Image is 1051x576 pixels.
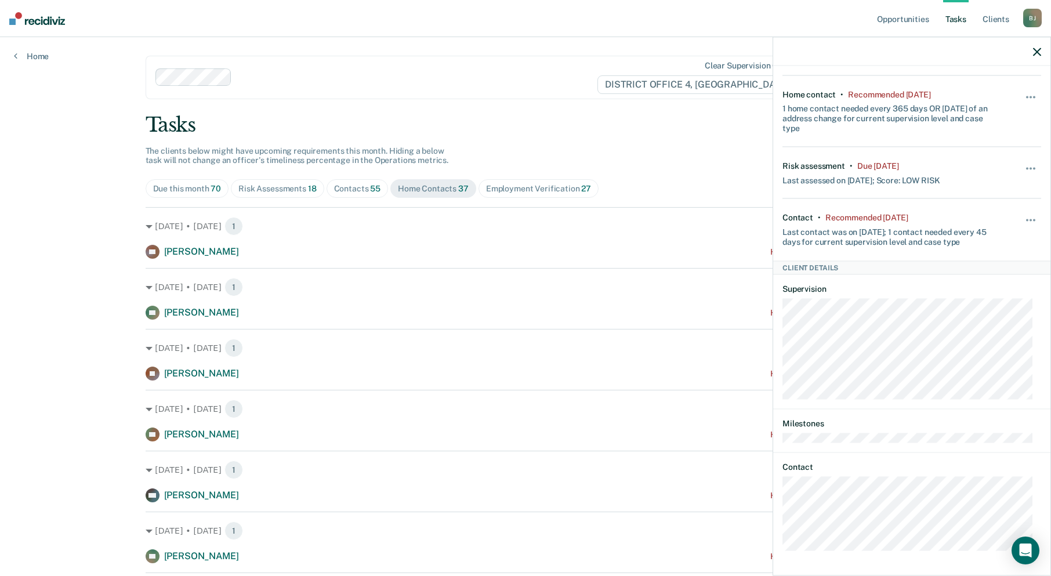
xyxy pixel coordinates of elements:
div: Due 6 months ago [857,161,899,171]
span: The clients below might have upcoming requirements this month. Hiding a below task will not chang... [146,146,449,165]
div: B J [1023,9,1042,27]
div: Client Details [773,260,1050,274]
div: Risk Assessments [238,184,316,194]
div: Contact [782,213,813,223]
span: 1 [224,278,243,296]
div: • [840,89,843,99]
span: 70 [211,184,221,193]
div: Tasks [146,113,906,137]
img: Recidiviz [9,12,65,25]
span: 37 [458,184,469,193]
div: Home Contacts [398,184,469,194]
div: Home contact recommended [DATE] [770,369,906,379]
span: DISTRICT OFFICE 4, [GEOGRAPHIC_DATA] [597,75,806,94]
div: Home contact [782,89,836,99]
div: • [818,213,821,223]
div: Open Intercom Messenger [1012,537,1039,564]
span: [PERSON_NAME] [164,307,239,318]
span: [PERSON_NAME] [164,246,239,257]
div: Home contact recommended [DATE] [770,247,906,257]
span: 1 [224,400,243,418]
div: Home contact recommended [DATE] [770,552,906,561]
a: Home [14,51,49,61]
span: 55 [370,184,380,193]
span: 1 [224,461,243,479]
span: [PERSON_NAME] [164,550,239,561]
dt: Supervision [782,284,1041,294]
div: Recommended 2 months ago [825,213,908,223]
span: 27 [581,184,591,193]
span: [PERSON_NAME] [164,429,239,440]
div: Contacts [334,184,381,194]
div: Recommended 6 months ago [848,89,930,99]
div: Due this month [153,184,222,194]
span: 1 [224,339,243,357]
dt: Contact [782,462,1041,472]
div: • [850,161,853,171]
div: Home contact recommended [DATE] [770,491,906,501]
div: Risk assessment [782,161,845,171]
div: Home contact recommended [DATE] [770,308,906,318]
dt: Milestones [782,419,1041,429]
span: [PERSON_NAME] [164,368,239,379]
div: Clear supervision officers [705,61,803,71]
div: Last contact was on [DATE]; 1 contact needed every 45 days for current supervision level and case... [782,223,998,247]
span: 18 [308,184,317,193]
div: [DATE] • [DATE] [146,521,906,540]
div: [DATE] • [DATE] [146,217,906,236]
div: Home contact recommended [DATE] [770,430,906,440]
div: [DATE] • [DATE] [146,339,906,357]
div: [DATE] • [DATE] [146,400,906,418]
span: 1 [224,521,243,540]
span: [PERSON_NAME] [164,490,239,501]
div: [DATE] • [DATE] [146,278,906,296]
div: [DATE] • [DATE] [146,461,906,479]
div: Last assessed on [DATE]; Score: LOW RISK [782,171,940,185]
div: Employment Verification [486,184,591,194]
div: 1 home contact needed every 365 days OR [DATE] of an address change for current supervision level... [782,99,998,133]
span: 1 [224,217,243,236]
